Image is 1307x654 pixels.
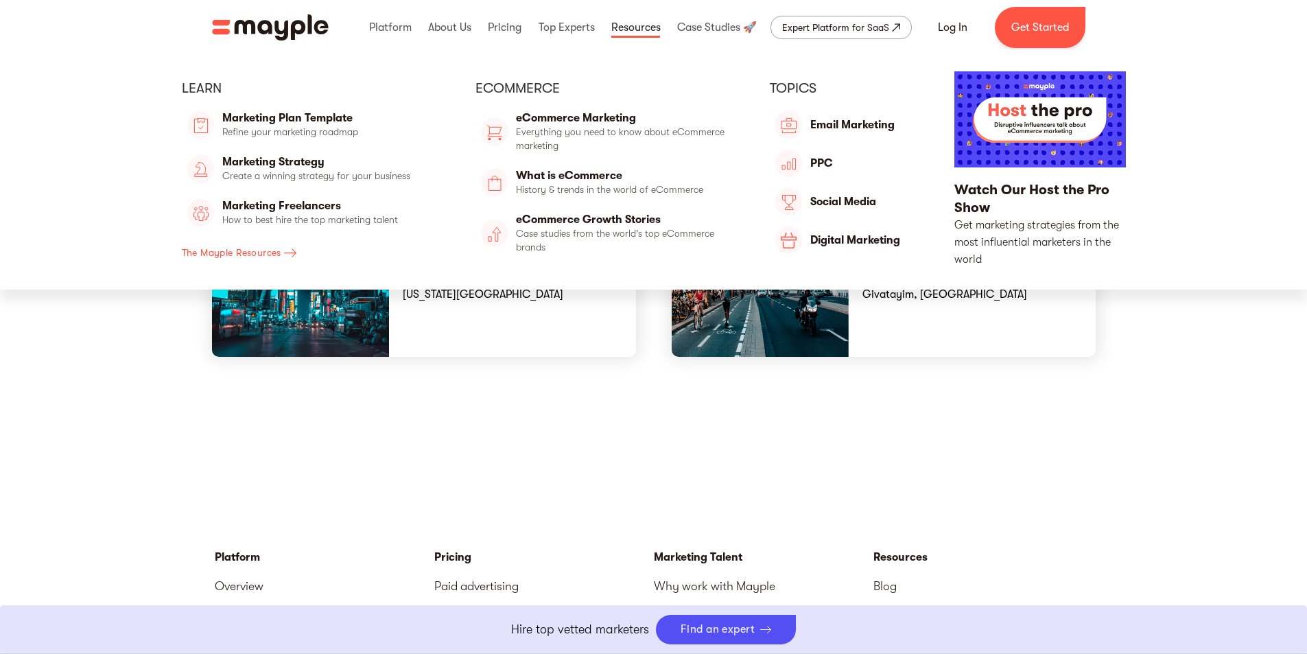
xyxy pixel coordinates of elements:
[954,71,1125,268] a: Watch Our Host the Pro ShowGet marketing strategies from the most influential marketers in the world
[770,16,912,39] a: Expert Platform for SaaS
[873,598,1093,623] a: eCommerce Marketing Strategy
[434,549,654,565] a: Pricing
[215,574,434,598] a: Overview
[182,80,456,97] div: Learn
[212,14,329,40] img: Mayple logo
[681,623,755,636] div: Find an expert
[654,549,873,565] div: Marketing Talent
[366,5,415,49] div: Platform
[511,620,649,639] p: Hire top vetted marketers
[182,240,456,265] a: The Mayple Resources
[475,80,749,97] div: Ecommerce
[954,217,1125,268] p: Get marketing strategies from the most influential marketers in the world
[182,244,281,261] div: The Mayple Resources
[770,80,934,97] div: Topics
[215,598,434,623] a: Data-based vetting
[434,574,654,598] a: Paid advertising
[212,14,329,40] a: home
[654,574,873,598] a: Why work with Mayple
[954,181,1125,217] div: Watch Our Host the Pro Show
[873,549,1093,565] div: Resources
[782,19,889,36] div: Expert Platform for SaaS
[215,549,434,565] div: Platform
[873,574,1093,598] a: Blog
[535,5,598,49] div: Top Experts
[995,7,1085,48] a: Get Started
[434,598,654,623] a: Email marketing
[954,71,1125,167] img: Mayple Youtube Channel
[484,5,525,49] div: Pricing
[608,5,664,49] div: Resources
[425,5,475,49] div: About Us
[921,11,984,44] a: Log In
[654,598,873,623] a: Platform overview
